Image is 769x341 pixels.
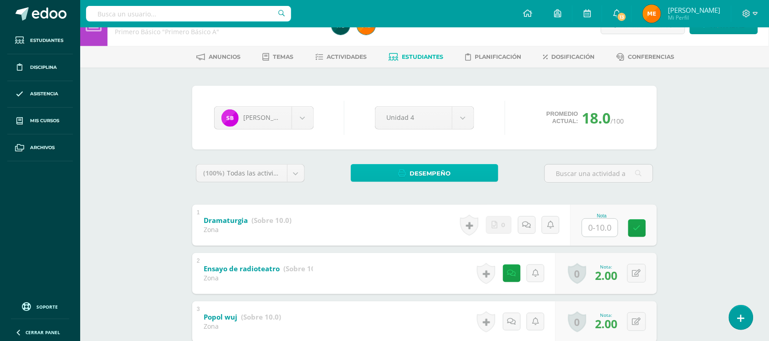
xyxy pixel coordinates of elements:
[582,108,610,128] span: 18.0
[251,216,292,225] strong: (Sobre 10.0)
[86,6,291,21] input: Busca un usuario...
[617,12,627,22] span: 13
[26,329,60,336] span: Cerrar panel
[197,50,241,64] a: Anuncios
[196,165,304,182] a: (100%)Todas las actividades de esta unidad
[204,310,281,325] a: Popol wuj (Sobre 10.0)
[502,217,506,233] span: 0
[283,264,323,273] strong: (Sobre 10.0)
[273,53,294,60] span: Temas
[327,53,367,60] span: Actividades
[241,312,281,321] strong: (Sobre 10.0)
[204,262,323,276] a: Ensayo de radioteatro (Sobre 10.0)
[30,90,58,98] span: Asistencia
[204,225,292,234] div: Zona
[37,304,58,310] span: Soporte
[375,107,474,129] a: Unidad 4
[204,216,248,225] b: Dramaturgia
[227,169,340,177] span: Todas las actividades de esta unidad
[668,14,720,21] span: Mi Perfil
[545,165,653,182] input: Buscar una actividad aquí...
[30,117,59,124] span: Mis cursos
[215,107,313,129] a: [PERSON_NAME]
[351,164,498,182] a: Desempeño
[7,134,73,161] a: Archivos
[7,81,73,108] a: Asistencia
[316,50,367,64] a: Actividades
[547,110,579,125] span: Promedio actual:
[582,213,622,218] div: Nota
[209,53,241,60] span: Anuncios
[595,316,617,331] span: 2.00
[582,219,618,237] input: 0-10.0
[30,37,63,44] span: Estudiantes
[204,312,237,321] b: Popol wuj
[595,263,617,270] div: Nota:
[595,312,617,318] div: Nota:
[475,53,522,60] span: Planificación
[410,165,451,182] span: Desempeño
[668,5,720,15] span: [PERSON_NAME]
[204,274,313,282] div: Zona
[7,108,73,134] a: Mis cursos
[203,169,225,177] span: (100%)
[30,144,55,151] span: Archivos
[617,50,675,64] a: Conferencias
[30,64,57,71] span: Disciplina
[204,264,280,273] b: Ensayo de radioteatro
[628,53,675,60] span: Conferencias
[387,107,441,128] span: Unidad 4
[115,27,321,36] div: Primero Básico 'Primero Básico A'
[263,50,294,64] a: Temas
[402,53,444,60] span: Estudiantes
[568,263,586,284] a: 0
[389,50,444,64] a: Estudiantes
[11,300,69,312] a: Soporte
[204,213,292,228] a: Dramaturgia (Sobre 10.0)
[610,117,624,125] span: /100
[643,5,661,23] img: 700be974b67557735c3dfbb131833c31.png
[595,268,617,283] span: 2.00
[552,53,595,60] span: Dosificación
[7,54,73,81] a: Disciplina
[543,50,595,64] a: Dosificación
[568,311,586,332] a: 0
[243,113,294,122] span: [PERSON_NAME]
[7,27,73,54] a: Estudiantes
[204,322,281,331] div: Zona
[221,109,239,127] img: 09c0b3dfc268f7f65db320cc7dede75a.png
[466,50,522,64] a: Planificación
